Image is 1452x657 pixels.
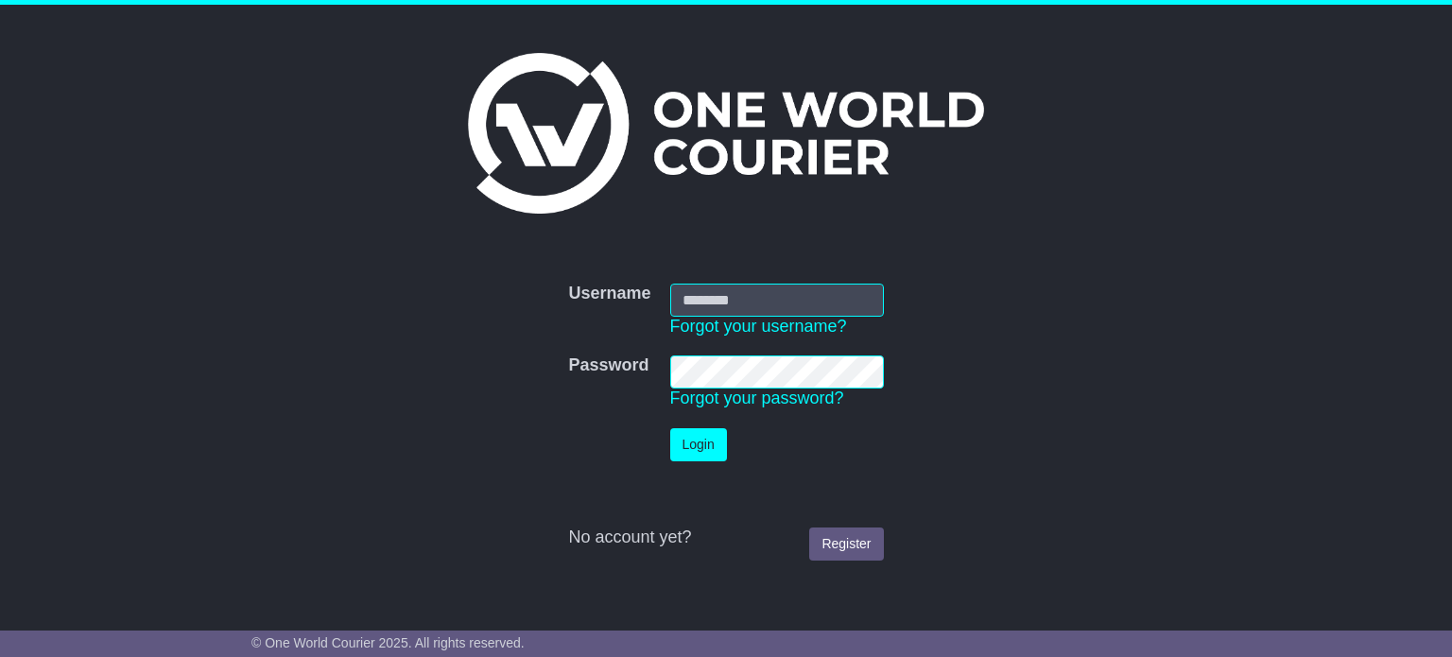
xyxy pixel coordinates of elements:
[568,284,650,304] label: Username
[670,317,847,336] a: Forgot your username?
[568,527,883,548] div: No account yet?
[809,527,883,561] a: Register
[670,389,844,407] a: Forgot your password?
[568,355,648,376] label: Password
[468,53,984,214] img: One World
[251,635,525,650] span: © One World Courier 2025. All rights reserved.
[670,428,727,461] button: Login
